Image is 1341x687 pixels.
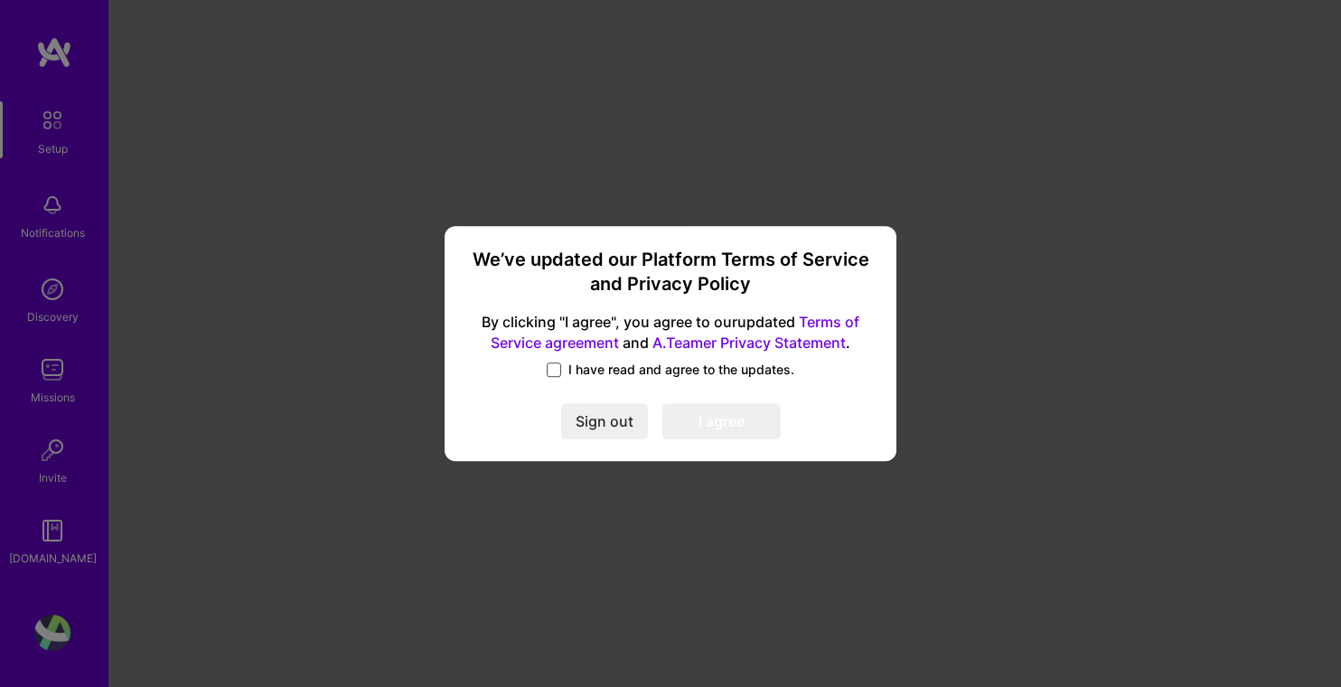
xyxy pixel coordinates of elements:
button: I agree [662,403,781,439]
a: A.Teamer Privacy Statement [652,334,846,352]
a: Terms of Service agreement [491,313,859,352]
h3: We’ve updated our Platform Terms of Service and Privacy Policy [466,248,875,297]
span: By clicking "I agree", you agree to our updated and . [466,312,875,353]
span: I have read and agree to the updates. [568,361,794,379]
button: Sign out [561,403,648,439]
